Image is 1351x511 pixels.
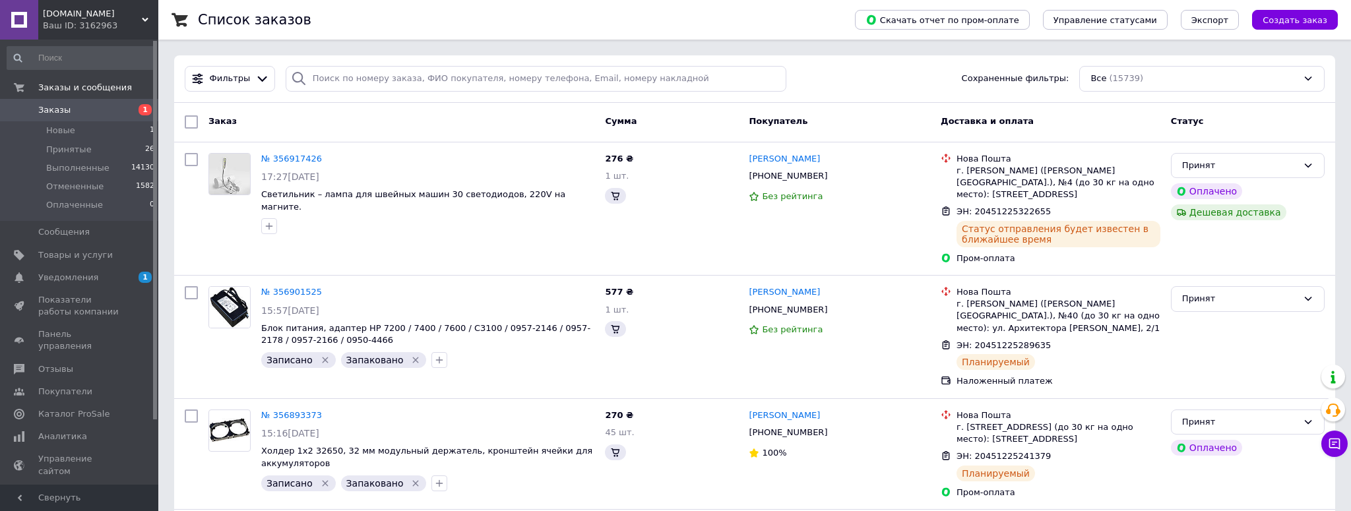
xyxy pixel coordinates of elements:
div: Пром-оплата [957,487,1160,498]
div: г. [PERSON_NAME] ([PERSON_NAME][GEOGRAPHIC_DATA].), №40 (до 30 кг на одно место): ул. Архитектора... [957,298,1160,334]
span: 45 шт. [605,427,634,437]
button: Чат с покупателем [1321,431,1348,457]
span: Покупатели [38,386,92,398]
input: Поиск по номеру заказа, ФИО покупателя, номеру телефона, Email, номеру накладной [286,66,786,92]
button: Скачать отчет по пром-оплате [855,10,1030,30]
div: Нова Пошта [957,286,1160,298]
span: Print-zip.com.ua [43,8,142,20]
img: Фото товару [209,418,250,442]
span: 26 [145,144,154,156]
svg: Удалить метку [410,478,421,489]
span: 577 ₴ [605,287,633,297]
img: Фото товару [209,154,250,195]
span: Аналитика [38,431,87,442]
span: Выполненные [46,162,110,174]
span: Доставка и оплата [941,116,1034,126]
span: Отзывы [38,363,73,375]
span: Сообщения [38,226,90,238]
svg: Удалить метку [410,355,421,365]
span: Заказ [208,116,237,126]
span: Статус [1171,116,1204,126]
a: [PERSON_NAME] [749,286,820,299]
span: Панель управления [38,328,122,352]
div: Статус отправления будет известен в ближайшее время [957,221,1160,247]
h1: Список заказов [198,12,311,28]
span: 14130 [131,162,154,174]
a: Светильник – лампа для швейных машин 30 светодиодов, 220V на магните. [261,189,565,212]
div: Планируемый [957,466,1035,481]
span: 1582 [136,181,154,193]
span: (15739) [1110,73,1144,83]
span: 1 [139,104,152,115]
span: 15:57[DATE] [261,305,319,316]
span: Новые [46,125,75,136]
span: Покупатель [749,116,807,126]
a: [PERSON_NAME] [749,409,820,422]
a: № 356917426 [261,154,322,164]
span: 270 ₴ [605,410,633,420]
span: 1 шт. [605,305,629,315]
a: Создать заказ [1239,15,1338,24]
span: Уведомления [38,272,98,284]
span: ЭН: 20451225322655 [957,206,1051,216]
div: [PHONE_NUMBER] [746,167,830,185]
a: Фото товару [208,409,251,452]
div: г. [STREET_ADDRESS] (до 30 кг на одно место): [STREET_ADDRESS] [957,421,1160,445]
svg: Удалить метку [320,478,330,489]
span: Управление сайтом [38,453,122,477]
div: Нова Пошта [957,409,1160,421]
span: 17:27[DATE] [261,171,319,182]
span: Все [1090,73,1106,85]
span: Сохраненные фильтры: [962,73,1069,85]
span: 1 шт. [605,171,629,181]
div: Нова Пошта [957,153,1160,165]
div: Планируемый [957,354,1035,370]
span: Каталог ProSale [38,408,110,420]
div: [PHONE_NUMBER] [746,301,830,318]
div: Ваш ID: 3162963 [43,20,158,32]
div: Наложенный платеж [957,375,1160,387]
span: Без рейтинга [762,191,823,201]
span: Без рейтинга [762,324,823,334]
span: Заказы [38,104,71,116]
span: Отмененные [46,181,104,193]
span: Показатели работы компании [38,294,122,318]
img: Фото товару [210,287,249,328]
div: Принят [1182,159,1298,173]
div: Принят [1182,415,1298,429]
a: № 356893373 [261,410,322,420]
span: Оплаченные [46,199,103,211]
span: Запаковано [346,355,404,365]
span: 0 [150,199,154,211]
div: Принят [1182,292,1298,306]
span: Управление статусами [1053,15,1157,25]
div: Оплачено [1171,183,1242,199]
span: 276 ₴ [605,154,633,164]
span: Запаковано [346,478,404,489]
a: № 356901525 [261,287,322,297]
span: Фильтры [210,73,251,85]
span: Записано [267,355,313,365]
span: Сумма [605,116,637,126]
span: Заказы и сообщения [38,82,132,94]
span: Экспорт [1191,15,1228,25]
span: Записано [267,478,313,489]
svg: Удалить метку [320,355,330,365]
div: Дешевая доставка [1171,204,1286,220]
button: Создать заказ [1252,10,1338,30]
a: Фото товару [208,286,251,328]
span: ЭН: 20451225241379 [957,451,1051,461]
button: Управление статусами [1043,10,1168,30]
input: Поиск [7,46,156,70]
a: [PERSON_NAME] [749,153,820,165]
div: г. [PERSON_NAME] ([PERSON_NAME][GEOGRAPHIC_DATA].), №4 (до 30 кг на одно место): [STREET_ADDRESS] [957,165,1160,201]
div: [PHONE_NUMBER] [746,424,830,441]
button: Экспорт [1181,10,1239,30]
a: Фото товару [208,153,251,195]
span: ЭН: 20451225289635 [957,340,1051,350]
div: Пром-оплата [957,253,1160,264]
a: Блок питания, адаптер HP 7200 / 7400 / 7600 / C3100 / 0957-2146 / 0957-2178 / 0957-2166 / 0950-4466 [261,323,590,346]
a: Холдер 1х2 32650, 32 мм модульный держатель, кронштейн ячейки для аккумуляторов [261,446,592,468]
